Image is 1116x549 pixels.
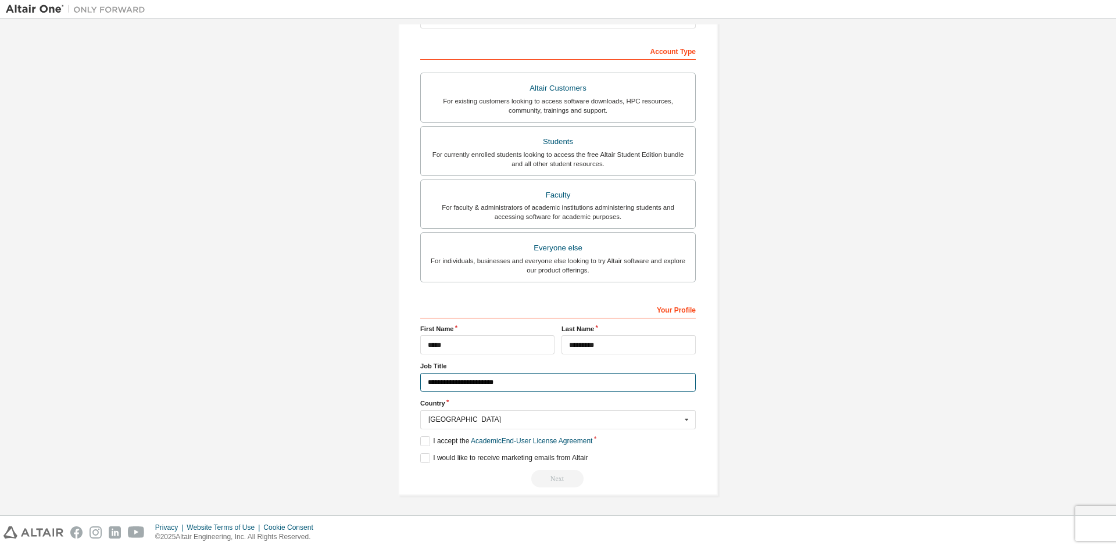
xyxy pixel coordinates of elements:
div: For existing customers looking to access software downloads, HPC resources, community, trainings ... [428,96,688,115]
label: First Name [420,324,555,333]
img: facebook.svg [70,526,83,539]
div: Faculty [428,187,688,203]
label: Country [420,399,696,408]
div: Your Profile [420,300,696,318]
div: Read and acccept EULA to continue [420,470,696,487]
img: Altair One [6,3,151,15]
div: Account Type [420,41,696,60]
label: Last Name [561,324,696,333]
div: For currently enrolled students looking to access the free Altair Student Edition bundle and all ... [428,150,688,168]
label: I accept the [420,436,592,446]
div: [GEOGRAPHIC_DATA] [428,416,681,423]
div: Students [428,134,688,150]
div: Website Terms of Use [187,523,263,532]
img: instagram.svg [90,526,102,539]
div: For faculty & administrators of academic institutions administering students and accessing softwa... [428,203,688,221]
img: altair_logo.svg [3,526,63,539]
label: I would like to receive marketing emails from Altair [420,453,588,463]
div: Cookie Consent [263,523,320,532]
label: Job Title [420,361,696,371]
img: linkedin.svg [109,526,121,539]
div: For individuals, businesses and everyone else looking to try Altair software and explore our prod... [428,256,688,275]
div: Everyone else [428,240,688,256]
div: Privacy [155,523,187,532]
img: youtube.svg [128,526,145,539]
a: Academic End-User License Agreement [471,437,592,445]
p: © 2025 Altair Engineering, Inc. All Rights Reserved. [155,532,320,542]
div: Altair Customers [428,80,688,96]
